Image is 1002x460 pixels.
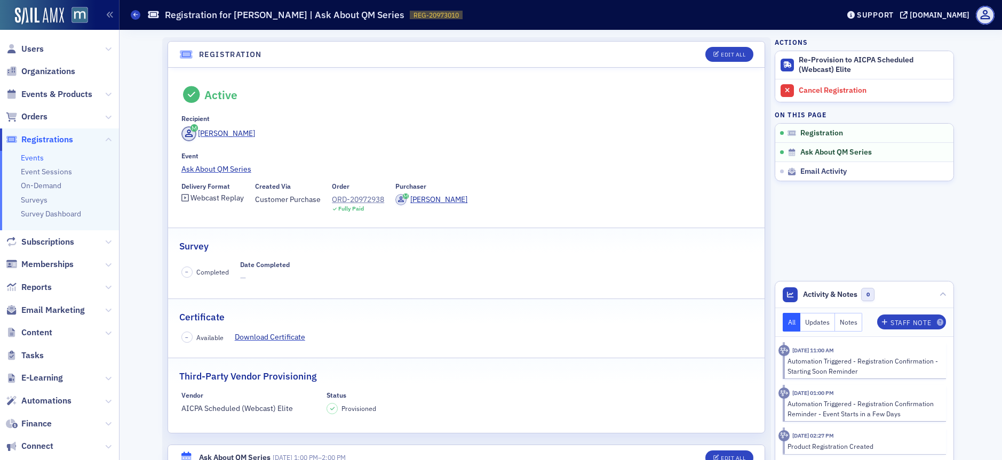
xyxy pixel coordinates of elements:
[6,43,44,55] a: Users
[196,267,229,277] span: Completed
[6,440,53,452] a: Connect
[21,66,75,77] span: Organizations
[778,388,790,399] div: Activity
[6,134,73,146] a: Registrations
[21,418,52,430] span: Finance
[21,350,44,361] span: Tasks
[792,432,834,439] time: 6/16/2025 02:27 PM
[21,236,74,248] span: Subscriptions
[165,9,404,21] h1: Registration for [PERSON_NAME] | Ask About QM Series
[775,79,953,102] a: Cancel Registration
[21,259,74,270] span: Memberships
[21,153,44,163] a: Events
[803,289,857,300] span: Activity & Notes
[6,304,85,316] a: Email Marketing
[21,327,52,338] span: Content
[6,236,74,248] a: Subscriptions
[21,440,53,452] span: Connect
[788,441,939,451] div: Product Registration Created
[181,182,230,190] div: Delivery Format
[240,261,290,269] div: Date Completed
[799,55,948,74] div: Re-Provision to AICPA Scheduled (Webcast) Elite
[6,281,52,293] a: Reports
[255,194,321,205] span: Customer Purchase
[857,10,894,20] div: Support
[332,182,349,190] div: Order
[395,182,426,190] div: Purchaser
[6,372,63,384] a: E-Learning
[21,395,71,407] span: Automations
[792,346,834,354] time: 8/12/2025 11:00 AM
[705,47,753,62] button: Edit All
[410,194,467,205] div: [PERSON_NAME]
[21,167,72,176] a: Event Sessions
[783,313,801,332] button: All
[199,49,262,60] h4: Registration
[900,11,973,19] button: [DOMAIN_NAME]
[976,6,995,25] span: Profile
[835,313,863,332] button: Notes
[775,37,808,47] h4: Actions
[181,403,316,414] span: AICPA Scheduled (Webcast) Elite
[775,110,954,119] h4: On this page
[910,10,969,20] div: [DOMAIN_NAME]
[338,205,364,212] div: Fully Paid
[71,7,88,23] img: SailAMX
[185,268,188,276] span: –
[6,111,47,123] a: Orders
[721,52,745,58] div: Edit All
[788,356,939,376] div: Automation Triggered - Registration Confirmation - Starting Soon Reminder
[181,164,752,175] a: Ask About QM Series
[181,152,198,160] div: Event
[877,314,946,329] button: Staff Note
[179,310,225,324] h2: Certificate
[775,51,953,79] button: Re-Provision to AICPA Scheduled (Webcast) Elite
[21,43,44,55] span: Users
[196,333,224,342] span: Available
[21,195,47,205] a: Surveys
[179,239,209,253] h2: Survey
[21,304,85,316] span: Email Marketing
[21,134,73,146] span: Registrations
[15,7,64,25] img: SailAMX
[255,182,291,190] div: Created Via
[6,418,52,430] a: Finance
[190,195,244,201] div: Webcast Replay
[179,369,316,383] h2: Third-Party Vendor Provisioning
[181,391,203,399] div: Vendor
[6,350,44,361] a: Tasks
[185,334,188,341] span: –
[332,194,384,205] a: ORD-20972938
[890,320,931,326] div: Staff Note
[778,430,790,441] div: Activity
[181,115,210,123] div: Recipient
[800,148,872,157] span: Ask About QM Series
[800,128,843,138] span: Registration
[341,404,376,413] span: Provisioned
[413,11,459,20] span: REG-20973010
[21,181,61,190] a: On-Demand
[204,88,237,102] div: Active
[21,281,52,293] span: Reports
[64,7,88,25] a: View Homepage
[21,209,81,219] a: Survey Dashboard
[6,259,74,270] a: Memberships
[198,128,255,139] div: [PERSON_NAME]
[799,86,948,95] div: Cancel Registration
[181,126,256,141] a: [PERSON_NAME]
[800,313,835,332] button: Updates
[800,167,847,176] span: Email Activity
[778,345,790,356] div: Activity
[235,332,313,343] a: Download Certificate
[6,88,92,100] a: Events & Products
[6,327,52,338] a: Content
[327,391,346,399] div: Status
[788,399,939,418] div: Automation Triggered - Registration Confirmation Reminder - Event Starts in a Few Days
[21,372,63,384] span: E-Learning
[21,111,47,123] span: Orders
[6,395,71,407] a: Automations
[395,194,467,205] a: [PERSON_NAME]
[792,389,834,397] time: 8/10/2025 01:00 PM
